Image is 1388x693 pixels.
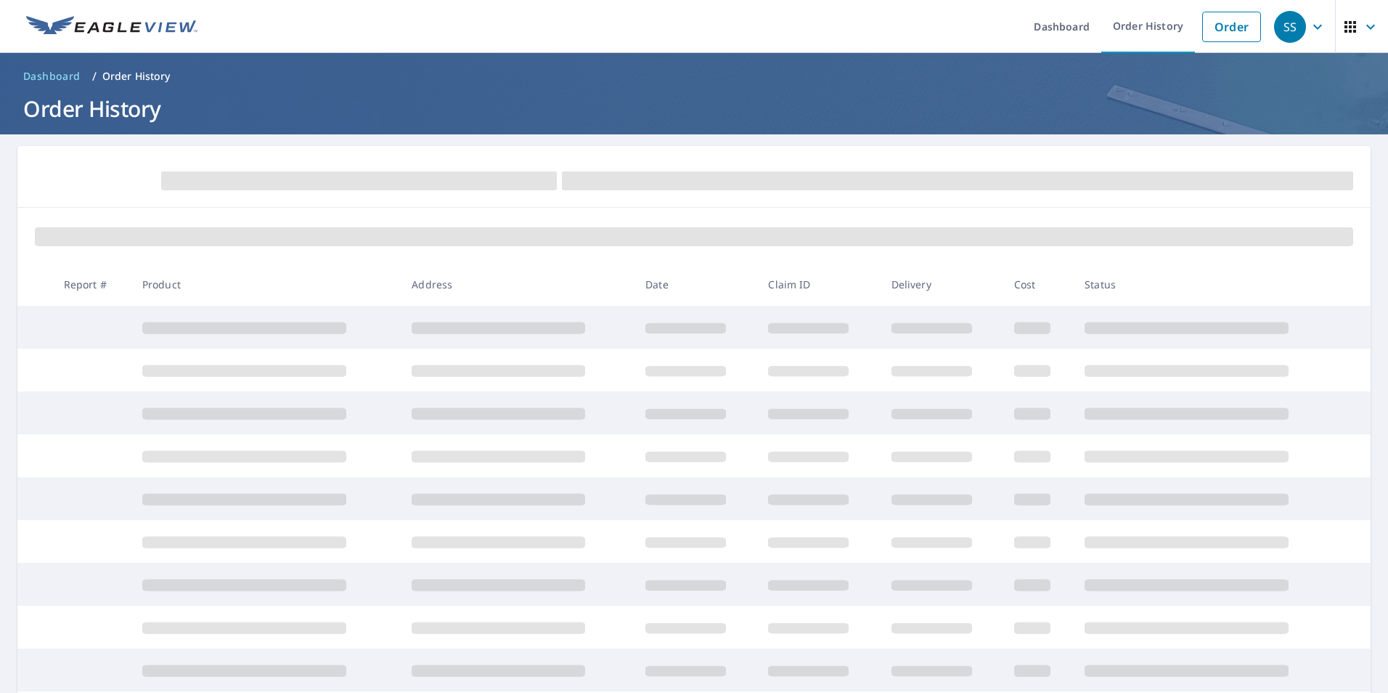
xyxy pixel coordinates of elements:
li: / [92,68,97,85]
th: Report # [52,263,131,306]
p: Order History [102,69,171,84]
h1: Order History [17,94,1371,123]
nav: breadcrumb [17,65,1371,88]
a: Dashboard [17,65,86,88]
span: Dashboard [23,69,81,84]
th: Date [634,263,756,306]
img: EV Logo [26,16,197,38]
div: SS [1274,11,1306,43]
th: Claim ID [756,263,879,306]
th: Product [131,263,401,306]
th: Cost [1003,263,1073,306]
th: Address [400,263,634,306]
th: Status [1073,263,1343,306]
th: Delivery [880,263,1003,306]
a: Order [1202,12,1261,42]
